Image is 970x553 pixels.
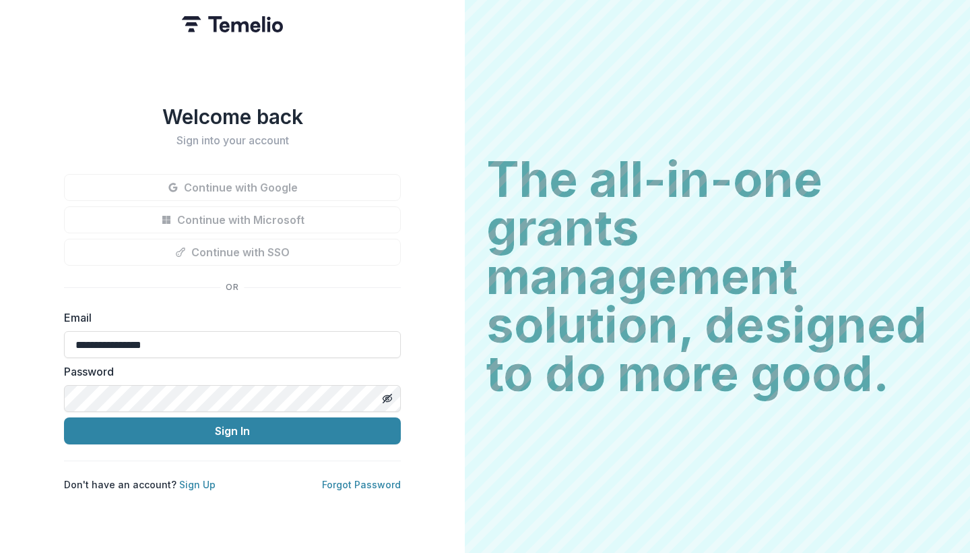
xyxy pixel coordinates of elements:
button: Continue with SSO [64,239,401,266]
label: Email [64,310,393,326]
a: Sign Up [179,479,216,490]
h1: Welcome back [64,105,401,129]
button: Sign In [64,417,401,444]
button: Toggle password visibility [377,388,398,409]
button: Continue with Microsoft [64,206,401,233]
p: Don't have an account? [64,477,216,492]
a: Forgot Password [322,479,401,490]
img: Temelio [182,16,283,32]
label: Password [64,363,393,380]
h2: Sign into your account [64,134,401,147]
button: Continue with Google [64,174,401,201]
